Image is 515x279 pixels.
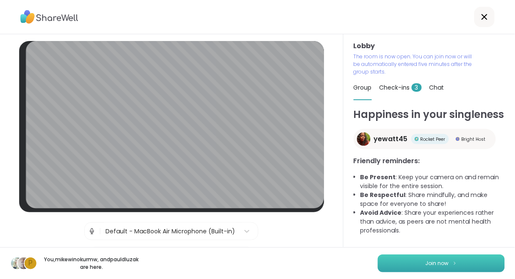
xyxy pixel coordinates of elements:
img: yewatt45 [357,132,371,146]
img: mikewinokurmw [18,257,30,269]
li: : Share mindfully, and make space for everyone to share! [360,191,505,208]
span: Chat [429,83,444,92]
img: ShareWell Logo [20,7,78,27]
span: Group [354,83,372,92]
span: | [99,223,101,240]
h3: Lobby [354,41,505,51]
span: Bright Host [462,136,486,142]
div: Default - MacBook Air Microphone (Built-in) [105,227,235,236]
img: Rocket Peer [415,137,419,141]
li: : Share your experiences rather than advice, as peers are not mental health professionals. [360,208,505,235]
span: yewatt45 [374,134,408,144]
p: You, mikewinokurmw , and pauldluzak are here. [44,256,139,271]
img: Microphone [88,223,96,240]
h1: Happiness in your singleness [354,107,505,122]
span: p [28,258,33,269]
b: Be Respectful [360,191,406,199]
p: The room is now open. You can join now or will be automatically entered five minutes after the gr... [354,53,476,76]
img: Bright Host [456,137,460,141]
button: Join now [378,254,505,272]
span: Rocket Peer [421,136,446,142]
img: ShareWell Logomark [452,261,457,265]
b: Be Present [360,173,396,181]
a: yewatt45yewatt45Rocket PeerRocket PeerBright HostBright Host [354,129,496,149]
b: Avoid Advice [360,208,402,217]
span: Join now [426,260,449,267]
h3: Friendly reminders: [354,156,505,166]
span: Check-ins [379,83,422,92]
img: MissCasey9 [11,257,23,269]
span: 3 [412,83,422,92]
li: : Keep your camera on and remain visible for the entire session. [360,173,505,191]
